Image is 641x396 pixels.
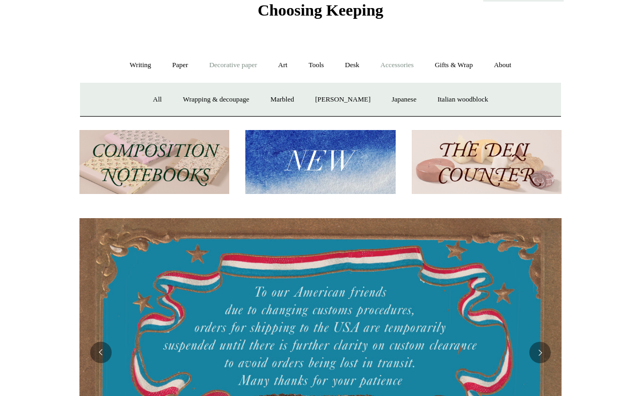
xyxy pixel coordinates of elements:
a: Decorative paper [200,51,267,80]
a: Paper [163,51,198,80]
a: Wrapping & decoupage [173,85,259,114]
a: Art [268,51,297,80]
img: 202302 Composition ledgers.jpg__PID:69722ee6-fa44-49dd-a067-31375e5d54ec [79,130,229,194]
button: Previous [90,342,112,363]
a: Desk [336,51,369,80]
a: Accessories [371,51,424,80]
a: Writing [120,51,161,80]
button: Next [529,342,551,363]
img: New.jpg__PID:f73bdf93-380a-4a35-bcfe-7823039498e1 [245,130,395,194]
a: Choosing Keeping [258,10,383,17]
a: All [143,85,172,114]
a: Tools [299,51,334,80]
a: About [484,51,521,80]
a: Italian woodblock [428,85,498,114]
a: Gifts & Wrap [425,51,483,80]
a: [PERSON_NAME] [305,85,380,114]
img: The Deli Counter [412,130,562,194]
a: Japanese [382,85,426,114]
span: Choosing Keeping [258,1,383,19]
a: Marbled [261,85,304,114]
